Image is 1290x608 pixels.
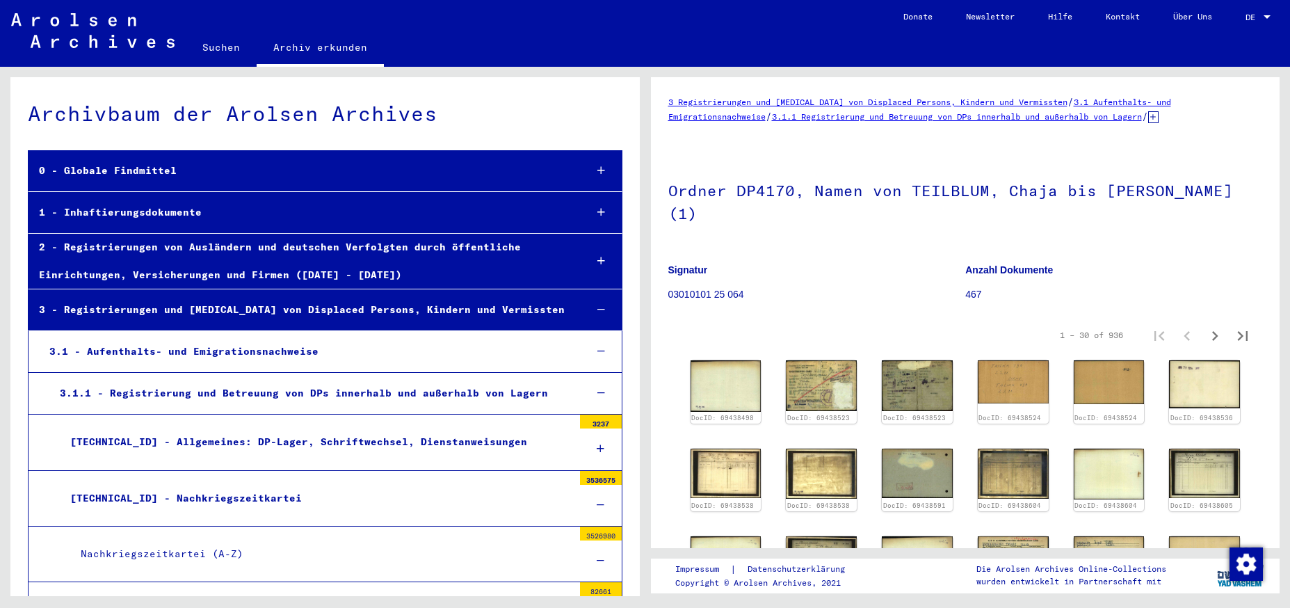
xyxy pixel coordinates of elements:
[668,287,965,302] p: 03010101 25 064
[691,449,761,499] img: 001.jpg
[1169,360,1240,409] img: 002.jpg
[978,536,1049,579] img: 001.jpg
[1173,321,1201,349] button: Previous page
[882,536,953,588] img: 002.jpg
[1074,449,1145,499] img: 002.jpg
[49,380,574,407] div: 3.1.1 - Registrierung und Betreuung von DPs innerhalb und außerhalb von Lagern
[1229,547,1262,580] div: Zustimmung ändern
[1142,110,1148,122] span: /
[668,159,1263,243] h1: Ordner DP4170, Namen von TEILBLUM, Chaja bis [PERSON_NAME] (1)
[1170,414,1233,422] a: DocID: 69438536
[1074,502,1137,509] a: DocID: 69438604
[29,234,574,288] div: 2 - Registrierungen von Ausländern und deutschen Verfolgten durch öffentliche Einrichtungen, Vers...
[766,110,772,122] span: /
[976,575,1166,588] p: wurden entwickelt in Partnerschaft mit
[965,264,1053,275] b: Anzahl Dokumente
[1074,536,1145,579] img: 002.jpg
[675,562,730,577] a: Impressum
[882,449,953,498] img: 002.jpg
[691,360,761,412] img: 002.jpg
[29,199,574,226] div: 1 - Inhaftierungsdokumente
[691,502,754,509] a: DocID: 69438538
[70,541,573,568] div: Nachkriegszeitkartei (A-Z)
[1074,360,1145,404] img: 002.jpg
[580,415,622,429] div: 3237
[787,414,850,422] a: DocID: 69438523
[1060,329,1123,342] div: 1 – 30 of 936
[883,502,946,509] a: DocID: 69438591
[1170,502,1233,509] a: DocID: 69438605
[580,582,622,596] div: 82661
[883,414,946,422] a: DocID: 69438523
[668,264,708,275] b: Signatur
[29,157,574,184] div: 0 - Globale Findmittel
[691,536,761,587] img: 002.jpg
[786,360,857,411] img: 001.jpg
[580,471,622,485] div: 3536575
[60,485,573,512] div: [TECHNICAL_ID] - Nachkriegszeitkartei
[787,502,850,509] a: DocID: 69438538
[786,536,857,588] img: 001.jpg
[580,527,622,541] div: 3526980
[28,98,622,129] div: Archivbaum der Arolsen Archives
[257,31,384,67] a: Archiv erkunden
[1201,321,1229,349] button: Next page
[675,577,862,589] p: Copyright © Arolsen Archives, 2021
[1229,321,1257,349] button: Last page
[976,563,1166,575] p: Die Arolsen Archives Online-Collections
[736,562,862,577] a: Datenschutzerklärung
[1145,321,1173,349] button: First page
[1067,95,1074,108] span: /
[60,429,573,456] div: [TECHNICAL_ID] - Allgemeines: DP-Lager, Schriftwechsel, Dienstanweisungen
[186,31,257,64] a: Suchen
[1245,13,1261,22] span: DE
[786,449,857,499] img: 002.jpg
[978,414,1041,422] a: DocID: 69438524
[675,562,862,577] div: |
[29,296,574,323] div: 3 - Registrierungen und [MEDICAL_DATA] von Displaced Persons, Kindern und Vermissten
[1169,536,1240,581] img: 001.jpg
[882,360,953,411] img: 002.jpg
[978,449,1049,499] img: 001.jpg
[1229,547,1263,581] img: Zustimmung ändern
[1214,558,1266,593] img: yv_logo.png
[39,338,574,365] div: 3.1 - Aufenthalts- und Emigrationsnachweise
[965,287,1262,302] p: 467
[978,360,1049,403] img: 001.jpg
[1169,449,1240,499] img: 001.jpg
[691,414,754,422] a: DocID: 69438498
[668,97,1067,107] a: 3 Registrierungen und [MEDICAL_DATA] von Displaced Persons, Kindern und Vermissten
[11,13,175,48] img: Arolsen_neg.svg
[978,502,1041,509] a: DocID: 69438604
[772,111,1142,122] a: 3.1.1 Registrierung und Betreuung von DPs innerhalb und außerhalb von Lagern
[1074,414,1137,422] a: DocID: 69438524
